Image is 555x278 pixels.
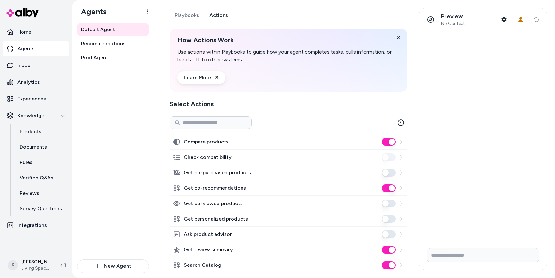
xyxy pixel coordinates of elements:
[184,153,232,161] label: Check compatibility
[3,108,69,123] button: Knowledge
[184,200,243,207] label: Get co-viewed products
[13,139,69,155] a: Documents
[184,184,246,192] label: Get co-recommendations
[20,205,62,213] p: Survey Questions
[81,26,115,33] span: Default Agent
[17,45,35,53] p: Agents
[184,215,248,223] label: Get personalized products
[204,8,233,23] button: Actions
[17,95,46,103] p: Experiences
[8,260,18,270] span: K
[184,261,221,269] label: Search Catalog
[170,100,407,109] h2: Select Actions
[441,21,465,27] span: No Context
[77,23,149,36] a: Default Agent
[177,71,225,84] a: Learn More
[13,124,69,139] a: Products
[3,74,69,90] a: Analytics
[13,170,69,186] a: Verified Q&As
[3,58,69,73] a: Inbox
[17,222,47,229] p: Integrations
[20,128,41,135] p: Products
[184,246,233,254] label: Get review summary
[13,201,69,216] a: Survey Questions
[17,28,31,36] p: Home
[77,51,149,64] a: Prod Agent
[3,218,69,233] a: Integrations
[20,159,32,166] p: Rules
[77,259,149,273] button: New Agent
[81,54,108,62] span: Prod Agent
[4,255,55,275] button: K[PERSON_NAME]Living Spaces
[441,13,465,20] p: Preview
[13,155,69,170] a: Rules
[20,174,53,182] p: Verified Q&As
[3,91,69,107] a: Experiences
[17,112,44,119] p: Knowledge
[20,189,39,197] p: Reviews
[177,36,400,44] h2: How Actions Work
[170,8,204,23] button: Playbooks
[3,24,69,40] a: Home
[177,48,400,64] p: Use actions within Playbooks to guide how your agent completes tasks, pulls information, or hands...
[17,78,40,86] p: Analytics
[184,230,232,238] label: Ask product advisor
[427,248,539,262] input: Write your prompt here
[6,8,39,17] img: alby Logo
[21,265,50,272] span: Living Spaces
[76,7,107,16] h1: Agents
[81,40,126,48] span: Recommendations
[77,37,149,50] a: Recommendations
[3,41,69,56] a: Agents
[20,143,47,151] p: Documents
[17,62,30,69] p: Inbox
[184,138,229,146] label: Compare products
[13,186,69,201] a: Reviews
[21,259,50,265] p: [PERSON_NAME]
[184,169,251,177] label: Get co-purchased products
